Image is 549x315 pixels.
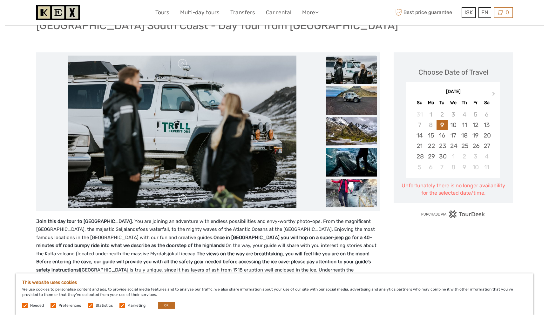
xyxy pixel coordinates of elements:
div: Choose Saturday, September 13th, 2025 [481,120,492,130]
div: Choose Date of Travel [418,67,488,77]
div: Choose Thursday, October 2nd, 2025 [459,151,470,162]
div: Choose Thursday, September 25th, 2025 [459,141,470,151]
div: Choose Tuesday, September 16th, 2025 [437,130,448,141]
label: Needed [30,303,44,308]
strong: Once in [GEOGRAPHIC_DATA] you will hop on a super-jeep [213,235,344,240]
div: Choose Tuesday, September 23rd, 2025 [437,141,448,151]
div: Choose Saturday, September 20th, 2025 [481,130,492,141]
span: Best price guarantee [394,7,460,18]
button: Open LiveChat chat widget [73,10,81,17]
div: Choose Friday, October 3rd, 2025 [470,151,481,162]
div: Choose Wednesday, September 10th, 2025 [448,120,459,130]
label: Preferences [58,303,81,308]
div: Not available Saturday, September 6th, 2025 [481,109,492,120]
div: Choose Sunday, September 21st, 2025 [414,141,425,151]
div: Sa [481,98,492,107]
img: d1e3ebaa5f124daeb7b82eedc0ba358b_main_slider.jpeg [68,56,296,208]
div: Choose Monday, September 29th, 2025 [425,151,437,162]
div: Choose Saturday, September 27th, 2025 [481,141,492,151]
img: 26dd7f08354242728785700d33a06f0a_slider_thumbnail.jpg [326,117,377,146]
button: OK [158,302,175,309]
div: Choose Monday, September 22nd, 2025 [425,141,437,151]
div: We [448,98,459,107]
img: aefba759b66d4ef1bab3e018b6f44f49_slider_thumbnail.jpeg [326,148,377,177]
div: Choose Saturday, October 4th, 2025 [481,151,492,162]
div: Choose Friday, October 10th, 2025 [470,162,481,172]
img: 0f1c85bab6ce4daeb1da8206ccd2ec4c_slider_thumbnail.jpeg [326,86,377,115]
div: month 2025-09 [408,109,498,172]
h5: This website uses cookies [22,280,527,285]
img: 1261-44dab5bb-39f8-40da-b0c2-4d9fce00897c_logo_small.jpg [36,5,80,20]
div: Choose Friday, September 19th, 2025 [470,130,481,141]
div: Choose Thursday, September 18th, 2025 [459,130,470,141]
a: Multi-day tours [180,8,220,17]
div: Choose Monday, September 15th, 2025 [425,130,437,141]
div: [DATE] [406,89,500,95]
div: Choose Sunday, September 14th, 2025 [414,130,425,141]
div: Choose Thursday, October 9th, 2025 [459,162,470,172]
div: Not available Monday, September 8th, 2025 [425,120,437,130]
img: 47766b3ff2534a52b0af9a0e44156c3e_slider_thumbnail.jpeg [326,179,377,207]
div: Choose Tuesday, September 30th, 2025 [437,151,448,162]
div: Fr [470,98,481,107]
div: Not available Tuesday, September 2nd, 2025 [437,109,448,120]
div: Choose Wednesday, October 8th, 2025 [448,162,459,172]
label: Statistics [96,303,113,308]
p: We're away right now. Please check back later! [9,11,72,16]
div: Mo [425,98,437,107]
div: Choose Friday, September 12th, 2025 [470,120,481,130]
a: Transfers [230,8,255,17]
img: PurchaseViaTourDesk.png [421,210,485,218]
div: Choose Sunday, October 5th, 2025 [414,162,425,172]
button: Next Month [489,90,499,100]
div: We use cookies to personalise content and ads, to provide social media features and to analyse ou... [16,273,533,315]
div: Choose Wednesday, September 17th, 2025 [448,130,459,141]
div: Not available Wednesday, September 3rd, 2025 [448,109,459,120]
a: Car rental [266,8,291,17]
strong: Join this day tour to [GEOGRAPHIC_DATA] [36,218,132,224]
div: Choose Tuesday, September 9th, 2025 [437,120,448,130]
span: ISK [464,9,473,16]
div: Not available Friday, September 5th, 2025 [470,109,481,120]
h1: [GEOGRAPHIC_DATA] South Coast - Day Tour from [GEOGRAPHIC_DATA] [36,19,398,32]
div: Choose Saturday, October 11th, 2025 [481,162,492,172]
a: More [302,8,319,17]
div: Choose Tuesday, October 7th, 2025 [437,162,448,172]
div: Su [414,98,425,107]
div: Tu [437,98,448,107]
div: Choose Sunday, September 28th, 2025 [414,151,425,162]
div: Not available Sunday, September 7th, 2025 [414,120,425,130]
div: Unfortunately there is no longer availability for the selected date/time. [400,182,506,197]
div: Choose Monday, October 6th, 2025 [425,162,437,172]
span: 0 [505,9,510,16]
div: Not available Sunday, August 31st, 2025 [414,109,425,120]
div: Choose Thursday, September 11th, 2025 [459,120,470,130]
div: Choose Wednesday, October 1st, 2025 [448,151,459,162]
strong: The views on the way are breathtaking, you will feel like you are on the moon! Before entering th... [36,251,371,273]
div: Not available Thursday, September 4th, 2025 [459,109,470,120]
div: Th [459,98,470,107]
p: . You are joining an adventure with endless possibilities and envy-worthy photo-ops. From the mag... [36,218,380,298]
div: EN [478,7,491,18]
a: Tours [155,8,169,17]
div: Choose Wednesday, September 24th, 2025 [448,141,459,151]
div: Choose Friday, September 26th, 2025 [470,141,481,151]
img: d1e3ebaa5f124daeb7b82eedc0ba358b_slider_thumbnail.jpeg [326,56,377,84]
div: Not available Monday, September 1st, 2025 [425,109,437,120]
label: Marketing [127,303,146,308]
